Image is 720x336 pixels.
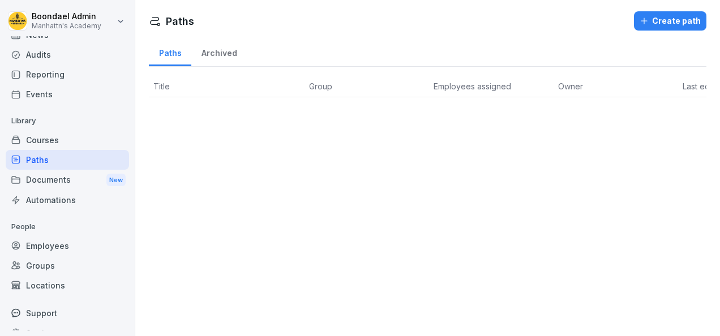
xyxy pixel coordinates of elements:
[634,11,706,31] button: Create path
[305,76,429,97] th: Group
[6,170,129,191] a: DocumentsNew
[6,170,129,191] div: Documents
[434,81,511,91] span: Employees assigned
[32,12,101,21] p: Boondael Admin
[149,37,191,66] a: Paths
[106,174,126,187] div: New
[6,303,129,323] div: Support
[6,150,129,170] a: Paths
[6,236,129,256] a: Employees
[166,14,194,29] h1: Paths
[6,218,129,236] p: People
[191,37,247,66] a: Archived
[6,64,129,84] a: Reporting
[6,84,129,104] a: Events
[6,45,129,64] a: Audits
[6,112,129,130] p: Library
[32,22,101,30] p: Manhattn's Academy
[6,256,129,275] a: Groups
[6,130,129,150] a: Courses
[558,81,583,91] span: Owner
[6,275,129,295] a: Locations
[640,15,701,27] div: Create path
[153,81,170,91] span: Title
[6,190,129,210] a: Automations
